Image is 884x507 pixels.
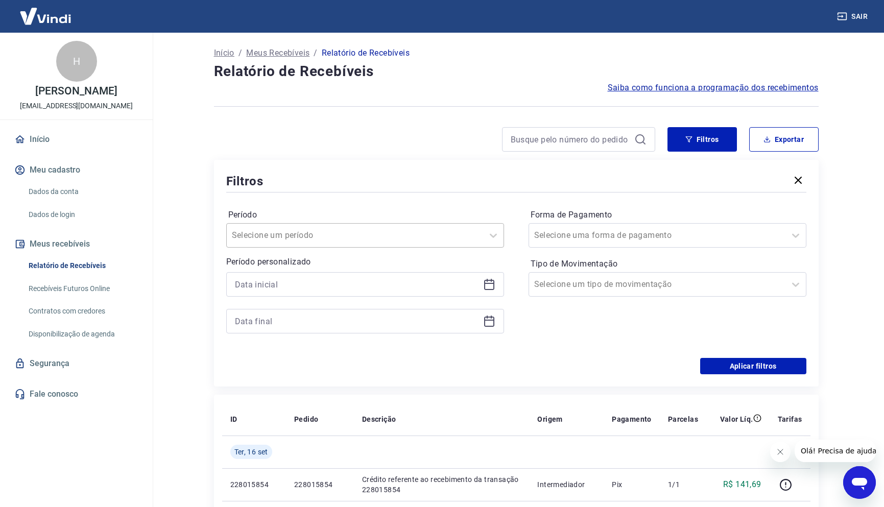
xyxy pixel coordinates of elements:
a: Dados de login [25,204,140,225]
p: 228015854 [294,479,346,490]
div: H [56,41,97,82]
p: [EMAIL_ADDRESS][DOMAIN_NAME] [20,101,133,111]
span: Ter, 16 set [234,447,268,457]
p: ID [230,414,237,424]
span: Olá! Precisa de ajuda? [6,7,86,15]
iframe: Botão para abrir a janela de mensagens [843,466,876,499]
a: Meus Recebíveis [246,47,309,59]
p: Crédito referente ao recebimento da transação 228015854 [362,474,521,495]
p: [PERSON_NAME] [35,86,117,96]
a: Saiba como funciona a programação dos recebimentos [608,82,819,94]
p: 1/1 [668,479,698,490]
p: Período personalizado [226,256,504,268]
iframe: Mensagem da empresa [795,440,876,462]
p: Pedido [294,414,318,424]
label: Período [228,209,502,221]
button: Aplicar filtros [700,358,806,374]
p: Descrição [362,414,396,424]
p: R$ 141,69 [723,478,761,491]
a: Contratos com credores [25,301,140,322]
h5: Filtros [226,173,264,189]
p: Valor Líq. [720,414,753,424]
input: Data final [235,313,479,329]
button: Exportar [749,127,819,152]
a: Recebíveis Futuros Online [25,278,140,299]
a: Fale conosco [12,383,140,405]
a: Disponibilização de agenda [25,324,140,345]
p: Pagamento [612,414,652,424]
p: Relatório de Recebíveis [322,47,410,59]
button: Meu cadastro [12,159,140,181]
p: 228015854 [230,479,278,490]
p: Parcelas [668,414,698,424]
a: Início [214,47,234,59]
a: Início [12,128,140,151]
p: Tarifas [778,414,802,424]
p: Intermediador [537,479,595,490]
button: Filtros [667,127,737,152]
label: Tipo de Movimentação [531,258,804,270]
p: / [238,47,242,59]
img: Vindi [12,1,79,32]
button: Meus recebíveis [12,233,140,255]
button: Sair [835,7,872,26]
p: Pix [612,479,652,490]
a: Segurança [12,352,140,375]
iframe: Fechar mensagem [770,442,791,462]
label: Forma de Pagamento [531,209,804,221]
a: Dados da conta [25,181,140,202]
p: Origem [537,414,562,424]
input: Data inicial [235,277,479,292]
input: Busque pelo número do pedido [511,132,630,147]
a: Relatório de Recebíveis [25,255,140,276]
p: / [314,47,317,59]
h4: Relatório de Recebíveis [214,61,819,82]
